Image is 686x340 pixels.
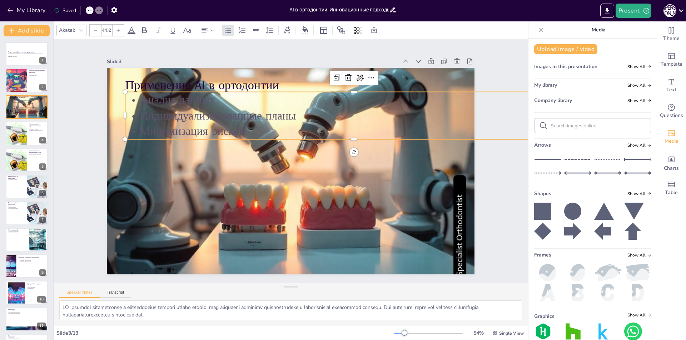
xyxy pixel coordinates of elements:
[197,118,474,326] p: Применение AI в ортодонтии
[18,261,46,263] p: Уровень удовлетворенности
[4,25,50,36] button: Add slide
[616,4,651,18] button: Present
[8,102,60,103] p: Минимизация рисков
[39,217,46,223] div: 7
[29,150,46,154] p: Прогнозирование перемещения зубов
[37,323,46,329] div: 11
[660,112,683,120] span: Questions
[600,4,614,18] button: Export to PowerPoint
[300,26,310,34] div: Background color
[8,100,60,102] p: Индивидуализированные планы
[624,264,651,281] img: paint.png
[8,232,27,233] p: Повышение точности
[8,53,46,56] p: Прогнозирование перемещения зубов с использованием AI: инновационные подходы и технологии.
[8,207,25,208] p: Нейронные сети
[58,25,77,35] div: Akatab
[664,164,679,172] span: Charts
[27,283,46,285] p: Будущее AI в ортодонтии
[29,154,46,155] p: Точность прогнозирования
[627,191,651,196] span: Show all
[29,127,46,129] p: Точность прогнозирования
[39,163,46,170] div: 5
[289,5,389,15] input: Insert title
[29,155,46,157] p: Коррекция лечения
[627,253,651,258] span: Show all
[261,131,500,307] div: Slide 3
[594,284,621,301] img: c.png
[6,68,48,92] div: 2
[657,73,686,98] div: Add text boxes
[8,335,46,337] p: Заключение
[100,290,131,298] button: Transcript
[54,7,76,14] div: Saved
[8,179,25,180] p: Машинное обучение
[8,56,46,57] p: Generated with [URL]
[6,148,48,172] div: 5
[6,175,48,198] div: 6
[39,84,46,90] div: 2
[665,189,678,197] span: Table
[534,82,557,88] span: My library
[663,35,680,42] span: Theme
[29,123,46,127] p: Прогнозирование перемещения зубов
[8,51,34,53] strong: Искусственный интеллект в ортодонтии
[6,228,48,252] div: 8
[5,5,49,16] button: My Library
[470,330,487,336] div: 54 %
[37,296,46,303] div: 10
[29,73,46,75] p: Искусственный интеллект в медицине
[8,311,46,313] p: Прогнозирование и лечение
[551,123,646,128] input: Search images online
[59,290,100,298] button: Speaker Notes
[657,176,686,201] div: Add a table
[665,137,678,145] span: Media
[29,130,46,131] p: [PERSON_NAME] и фиксаторы
[6,42,48,66] div: 1
[627,64,651,69] span: Show all
[627,83,651,88] span: Show all
[564,264,591,281] img: oval.png
[59,300,522,320] textarea: LO ipsumdol sitametconse a elitseddoeius tempori utlabo etdolo, mag aliquaeni adminimv quisnostru...
[8,310,46,311] p: Важность AI
[534,44,597,54] button: Upload image / video
[8,205,25,207] p: Машинное обучение
[282,25,292,36] div: Text effects
[534,97,572,104] span: Company library
[6,308,48,331] div: 11
[6,95,48,119] div: 3
[627,143,651,148] span: Show all
[8,233,27,234] p: Улучшение взаимодействия
[56,330,394,336] div: Slide 3 / 13
[8,202,25,206] p: Технологии AI в ортодонтии
[337,26,346,35] span: Position
[657,150,686,176] div: Add charts and graphs
[8,208,25,209] p: Анализ изображений
[534,142,551,148] span: Arrows
[8,96,46,98] p: Применение AI в ортодонтии
[8,229,27,231] p: Преимущества AI
[39,269,46,276] div: 9
[661,60,682,68] span: Template
[666,86,676,94] span: Text
[29,69,46,73] p: Введение в искусственный интеллект
[6,122,48,145] div: 4
[29,156,46,158] p: [PERSON_NAME] и фиксаторы
[18,260,46,261] p: Повышение эффективности
[627,98,651,103] span: Show all
[8,313,46,314] p: Исследование потенциала
[8,230,27,232] p: Ускорение диагностики
[663,4,676,17] div: А [PERSON_NAME]
[534,63,597,70] span: Images in this presentation
[534,252,551,258] span: Frames
[663,4,676,18] button: А [PERSON_NAME]
[6,281,48,304] div: 10
[6,201,48,225] div: 7
[657,124,686,150] div: Add images, graphics, shapes or video
[564,284,591,301] img: b.png
[8,98,60,100] p: Анализ данных
[27,285,46,286] p: Развитие технологий
[39,110,46,117] div: 3
[594,264,621,281] img: paint2.png
[39,243,46,249] div: 8
[534,264,561,281] img: ball.png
